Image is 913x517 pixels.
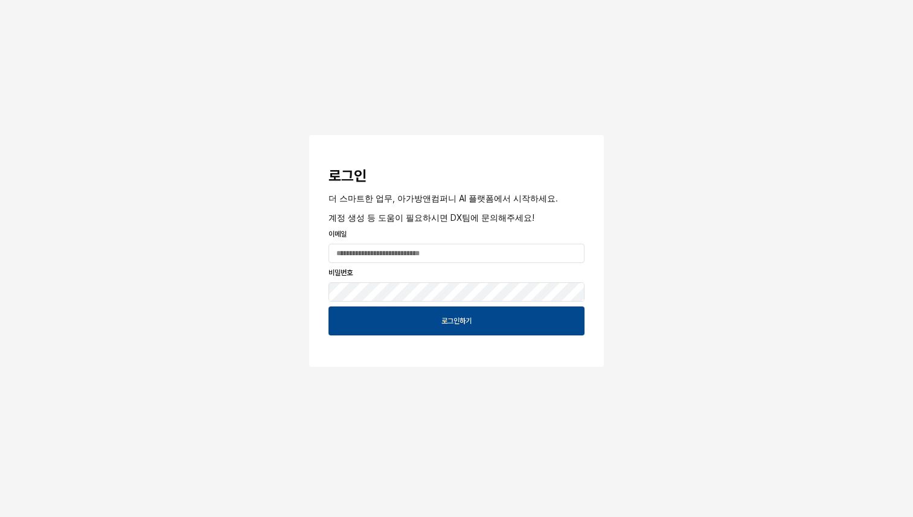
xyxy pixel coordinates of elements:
[328,229,585,239] p: 이메일
[328,267,585,278] p: 비밀번호
[441,316,472,326] p: 로그인하기
[328,192,585,205] p: 더 스마트한 업무, 아가방앤컴퍼니 AI 플랫폼에서 시작하세요.
[328,306,585,335] button: 로그인하기
[328,211,585,224] p: 계정 생성 등 도움이 필요하시면 DX팀에 문의해주세요!
[328,168,585,185] h3: 로그인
